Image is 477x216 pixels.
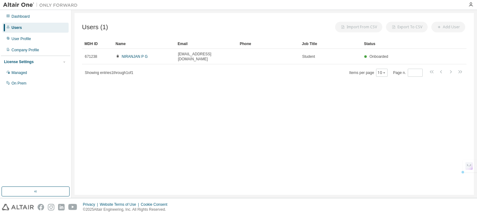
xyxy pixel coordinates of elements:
[178,52,234,62] span: [EMAIL_ADDRESS][DOMAIN_NAME]
[11,25,22,30] div: Users
[302,54,315,59] span: Student
[11,36,31,41] div: User Profile
[302,39,359,49] div: Job Title
[84,39,111,49] div: MDH ID
[100,202,141,207] div: Website Terms of Use
[122,54,148,59] a: NIRANJAN P G
[38,204,44,210] img: facebook.svg
[58,204,65,210] img: linkedin.svg
[83,207,171,212] p: © 2025 Altair Engineering, Inc. All Rights Reserved.
[378,70,386,75] button: 10
[393,69,423,77] span: Page n.
[116,39,173,49] div: Name
[11,70,27,75] div: Managed
[349,69,388,77] span: Items per page
[68,204,77,210] img: youtube.svg
[85,71,133,75] span: Showing entries 1 through 1 of 1
[82,24,108,31] span: Users (1)
[386,22,428,32] button: Export To CSV
[11,14,30,19] div: Dashboard
[83,202,100,207] div: Privacy
[4,59,34,64] div: License Settings
[141,202,171,207] div: Cookie Consent
[240,39,297,49] div: Phone
[364,39,434,49] div: Status
[85,54,97,59] span: 671238
[370,54,388,59] span: Onboarded
[335,22,382,32] button: Import From CSV
[431,22,465,32] button: Add User
[11,81,26,86] div: On Prem
[178,39,235,49] div: Email
[11,48,39,53] div: Company Profile
[3,2,81,8] img: Altair One
[48,204,54,210] img: instagram.svg
[2,204,34,210] img: altair_logo.svg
